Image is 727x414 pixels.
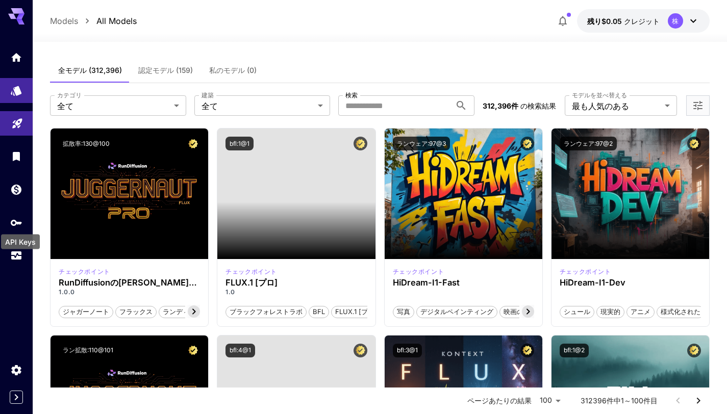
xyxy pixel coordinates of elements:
font: ラン拡散:110@101 [63,346,113,354]
button: 認定モデル – 最高のパフォーマンスが検証されており、商用ライセンスが含まれています。 [354,344,367,357]
a: Models [50,15,78,27]
button: 認定モデル – 最高のパフォーマンスが検証されており、商用ライセンスが含まれています。 [687,137,701,150]
font: 残り$0.05 [587,17,622,25]
button: サイドバーを折りたたむ [10,391,23,404]
font: シュール [564,307,590,316]
font: 株 [672,17,679,25]
button: bfl:3@1 [393,344,422,357]
font: 100 [540,396,552,404]
font: FLUX.1 [プロ] [335,307,377,316]
button: 映画のような [499,305,547,318]
font: アニメ [631,307,650,316]
button: 0.05ドル株 [577,9,710,33]
font: ランディフュージョン [163,307,229,316]
font: 建築 [202,91,214,99]
font: 最も人気のある [572,101,629,111]
div: 財布 [10,180,22,193]
font: チェックポイント [59,268,110,275]
font: クレジット [624,17,660,25]
font: モデルを並べ替える [572,91,627,99]
div: API Keys [1,235,40,249]
font: ブラックフォレストラボ [230,307,303,316]
font: デジタルペインティング [420,307,493,316]
font: 全モデル (312,396) [58,66,122,74]
div: HiDream-I1-Fast [393,278,534,288]
button: デジタルペインティング [416,305,497,318]
div: 0.05ドル [587,16,660,27]
font: bfl:1@2 [564,346,585,354]
a: All Models [96,15,137,27]
font: チェックポイント [560,268,611,275]
button: 認定モデル – 最高のパフォーマンスが検証されており、商用ライセンスが含まれています。 [354,137,367,150]
div: APIキー [10,213,22,226]
button: ブラックフォレストラボ [225,305,307,318]
button: ランウェア:97@2 [560,137,617,150]
font: BFL [313,307,325,316]
font: 全て [57,101,73,111]
font: 全て [202,101,218,111]
button: 次のページへ [688,391,709,411]
button: 現実的 [596,305,624,318]
font: ページあたりの結果 [467,396,532,405]
font: 現実的 [600,307,620,316]
div: 使用法 [10,246,22,258]
font: 312,396件 [483,101,518,110]
div: ハイドリーム ファスト [393,267,444,276]
font: の検索結果 [520,101,556,110]
font: RunDiffusionの[PERSON_NAME] Pro Flux [59,277,197,297]
button: 認定モデル – 最高のパフォーマンスが検証されており、商用ライセンスが含まれています。 [186,137,200,150]
div: フラックスプロ [225,267,277,276]
button: bfl:1@1 [225,137,254,150]
font: ランウェア:97@3 [397,140,446,147]
button: ランウェア:97@3 [393,137,450,150]
font: 1.0.0 [59,288,75,296]
font: ジャガーノート [63,307,109,316]
font: bfl:1@1 [230,140,249,147]
font: チェックポイント [225,268,277,275]
font: 拡散率:130@100 [63,140,110,147]
div: HiDream-I1-Dev [560,278,701,288]
font: 写真 [397,307,410,316]
font: 私のモデル (0) [209,66,257,74]
nav: パンくず [50,15,137,27]
button: さらにフィルターを開く [692,99,704,112]
font: bfl:3@1 [397,346,418,354]
font: 検索 [345,91,358,99]
button: bfl:4@1 [225,344,255,357]
font: FLUX.1 [プロ] [225,277,278,288]
div: 図書館 [10,150,22,163]
font: HiDream-I1-Fast [393,277,460,288]
div: FLUX.1 [プロ] [225,278,367,288]
font: フラックス [119,307,153,316]
button: 認定モデル – 最高のパフォーマンスが検証されており、商用ライセンスが含まれています。 [687,344,701,357]
button: アニメ [626,305,655,318]
font: カテゴリ [57,91,82,99]
button: 様式化された [657,305,705,318]
button: 認定モデル – 最高のパフォーマンスが検証されており、商用ライセンスが含まれています。 [186,344,200,357]
button: bfl:1@2 [560,344,589,357]
button: 写真 [393,305,414,318]
font: チェックポイント [393,268,444,275]
div: ハイドリーム開発 [560,267,611,276]
font: bfl:4@1 [230,346,251,354]
button: 認定モデル – 最高のパフォーマンスが検証されており、商用ライセンスが含まれています。 [520,344,534,357]
div: FLUX.1 D [59,267,110,276]
button: 認定モデル – 最高のパフォーマンスが検証されており、商用ライセンスが含まれています。 [520,137,534,150]
div: 遊び場 [11,114,23,126]
font: HiDream-I1-Dev [560,277,625,288]
button: フラックス [115,305,157,318]
font: ランウェア:97@2 [564,140,613,147]
button: ランディフュージョン [159,305,233,318]
font: 312396件中1～100件目 [581,396,658,405]
div: RunDiffusionのJuggernaut Pro Flux [59,278,200,288]
font: 認定モデル (159) [138,66,193,74]
div: 家 [10,51,22,64]
button: BFL [309,305,329,318]
button: FLUX.1 [プロ] [331,305,381,318]
button: ラン拡散:110@101 [59,344,117,357]
button: 拡散率:130@100 [59,137,114,150]
button: ジャガーノート [59,305,113,318]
